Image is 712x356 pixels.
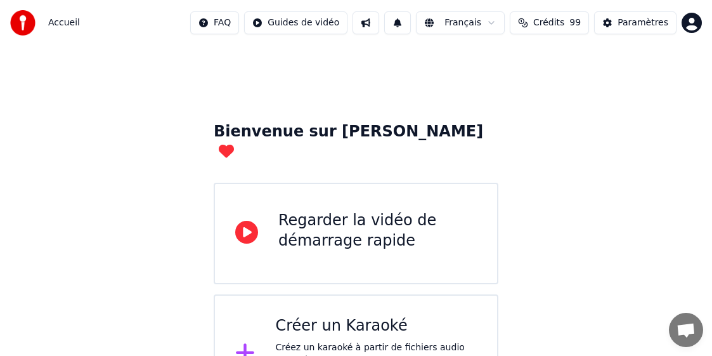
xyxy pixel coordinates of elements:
[48,16,80,29] span: Accueil
[275,316,477,336] div: Créer un Karaoké
[244,11,347,34] button: Guides de vidéo
[510,11,589,34] button: Crédits99
[618,16,668,29] div: Paramètres
[594,11,676,34] button: Paramètres
[10,10,36,36] img: youka
[533,16,564,29] span: Crédits
[48,16,80,29] nav: breadcrumb
[278,211,477,251] div: Regarder la vidéo de démarrage rapide
[569,16,581,29] span: 99
[190,11,239,34] button: FAQ
[214,122,498,162] div: Bienvenue sur [PERSON_NAME]
[669,313,703,347] a: Ouvrir le chat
